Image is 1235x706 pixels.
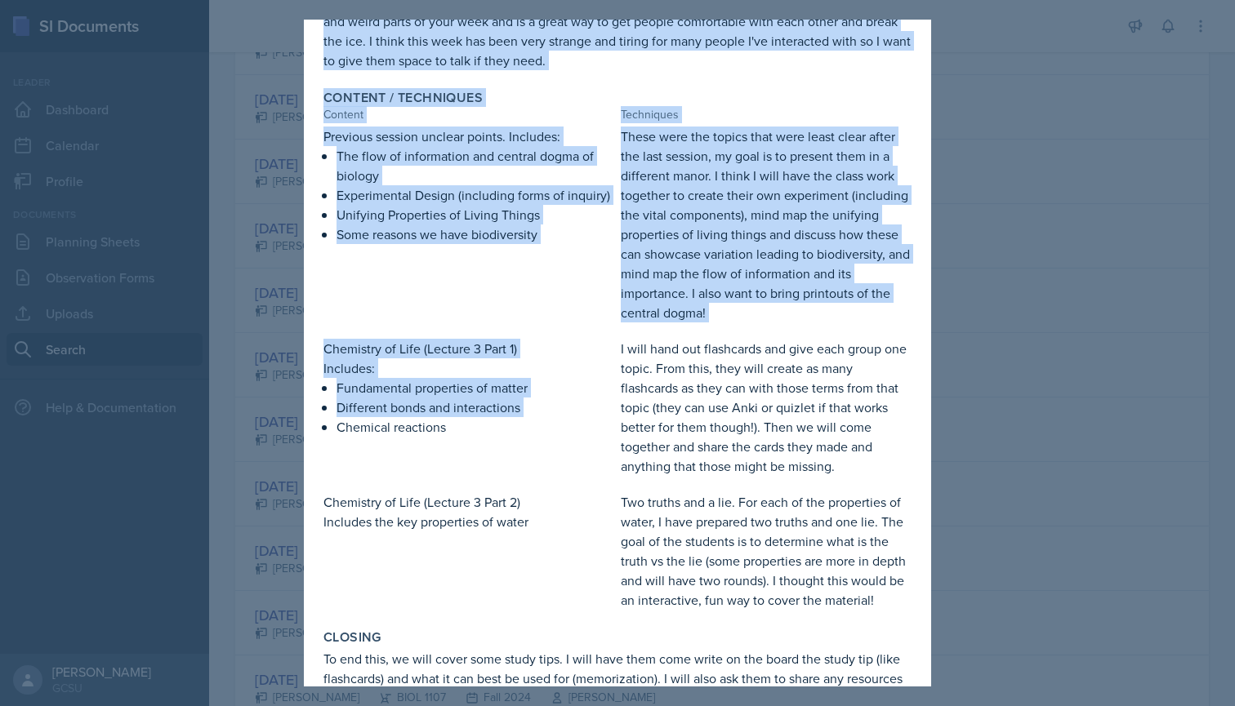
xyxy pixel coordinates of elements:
[621,106,912,123] div: Techniques
[323,512,614,531] p: Includes the key properties of water
[337,185,614,205] p: Experimental Design (including forms of inquiry)
[621,492,912,610] p: Two truths and a lie. For each of the properties of water, I have prepared two truths and one lie...
[337,146,614,185] p: The flow of information and central dogma of biology
[621,339,912,476] p: I will hand out flashcards and give each group one topic. From this, they will create as many fla...
[323,629,381,646] label: Closing
[323,127,614,146] p: Previous session unclear points. Includes:
[323,339,614,358] p: Chemistry of Life (Lecture 3 Part 1)
[337,205,614,224] p: Unifying Properties of Living Things
[323,492,614,512] p: Chemistry of Life (Lecture 3 Part 2)
[621,127,912,322] p: These were the topics that were least clear after the last session, my goal is to present them in...
[323,358,614,378] p: Includes:
[337,397,614,417] p: Different bonds and interactions
[337,224,614,244] p: Some reasons we have biodiversity
[323,90,483,106] label: Content / Techniques
[337,378,614,397] p: Fundamental properties of matter
[323,106,614,123] div: Content
[337,417,614,437] p: Chemical reactions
